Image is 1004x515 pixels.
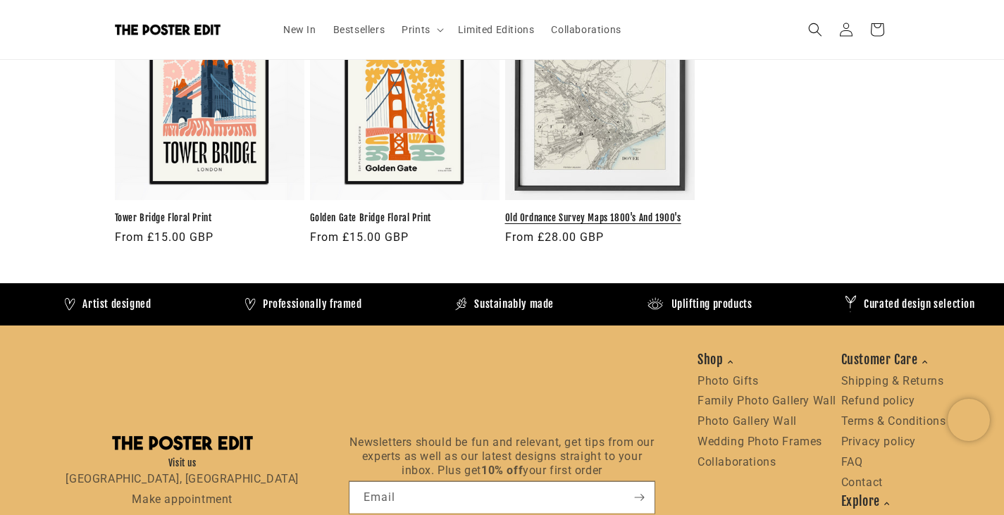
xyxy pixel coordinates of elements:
[670,297,751,311] h4: Uplifting products
[481,463,523,476] span: 10% off
[58,469,306,490] p: [GEOGRAPHIC_DATA], [GEOGRAPHIC_DATA]
[841,352,929,367] span: Customer Care
[112,435,253,450] img: The Poster Edit
[325,15,394,44] a: Bestsellers
[505,212,695,224] a: Old Ordnance Survey Maps 1800's And 1900's
[841,493,891,509] span: Explore
[698,394,836,407] a: Family Photo Gallery Wall
[115,24,221,35] img: The Poster Edit
[402,23,430,36] span: Prints
[624,480,655,514] button: Subscribe
[863,297,974,311] h4: Curated design selection
[841,476,883,489] a: Contact
[841,374,944,387] a: Shipping & Returns
[473,297,553,311] h4: Sustainably made
[450,15,543,44] a: Limited Editions
[543,15,629,44] a: Collaborations
[310,212,500,224] a: Golden Gate Bridge Floral Print
[349,435,655,477] p: Newsletters should be fun and relevant, get tips from our experts as well as our latest designs s...
[283,23,316,36] span: New In
[551,23,621,36] span: Collaborations
[841,455,863,469] a: FAQ
[132,492,233,506] a: Make appointment
[698,435,822,448] a: Wedding Photo Frames
[948,399,990,441] iframe: Chatra live chat
[698,455,776,469] a: Collaborations
[109,19,261,41] a: The Poster Edit
[275,15,325,44] a: New In
[698,352,734,367] span: Shop
[841,394,915,407] a: Refund policy
[58,457,306,469] h5: Visit us
[841,414,946,428] a: Terms & Conditions
[800,14,831,45] summary: Search
[262,297,361,311] h4: Professionally framed
[333,23,385,36] span: Bestsellers
[698,374,759,387] a: Photo Gifts
[458,23,535,36] span: Limited Editions
[115,212,304,224] a: Tower Bridge Floral Print
[698,414,797,428] a: Photo Gallery Wall
[841,435,916,448] a: Privacy policy
[82,297,150,311] h4: Artist designed
[393,15,450,44] summary: Prints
